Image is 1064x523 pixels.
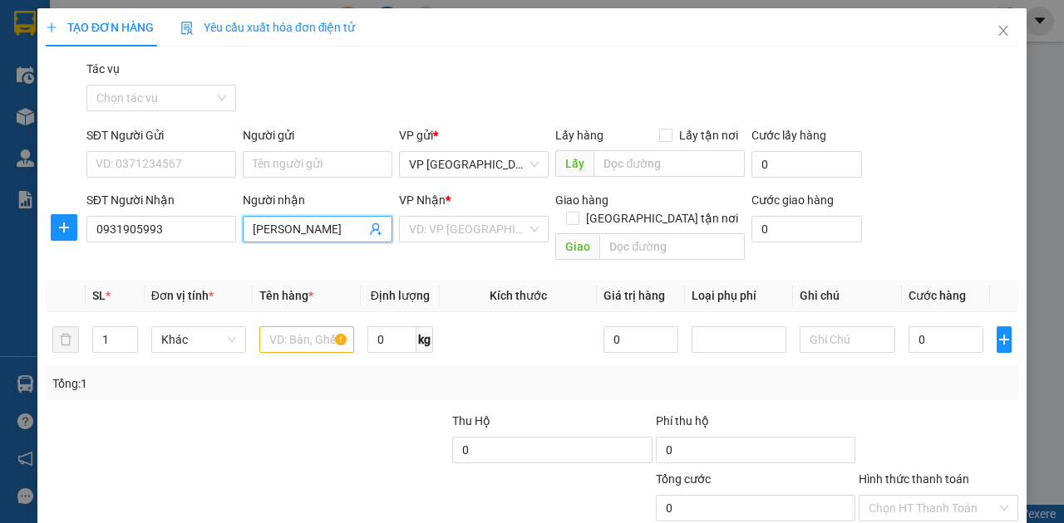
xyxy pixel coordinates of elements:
input: 0 [603,326,678,353]
label: Tác vụ [86,62,120,76]
img: icon [180,22,194,35]
button: plus [997,326,1012,353]
label: Hình thức thanh toán [859,472,969,486]
strong: Hotline : [PHONE_NUMBER] - [PHONE_NUMBER] [87,110,239,136]
div: Người nhận [243,191,392,209]
div: SĐT Người Nhận [86,191,236,209]
span: Giá trị hàng [603,289,665,302]
span: Kích thước [490,289,547,302]
input: Ghi Chú [800,326,894,353]
span: Yêu cầu xuất hóa đơn điện tử [180,21,356,34]
span: Thu Hộ [452,414,490,428]
span: Khác [161,327,236,352]
button: plus [51,214,77,241]
span: plus [997,333,1011,346]
span: plus [52,221,76,234]
span: user-add [369,222,382,236]
span: close [997,24,1010,37]
img: logo [9,37,75,120]
input: Cước giao hàng [751,216,862,242]
span: [GEOGRAPHIC_DATA] tận nơi [579,209,745,227]
th: Loại phụ phí [685,280,793,312]
button: Close [980,8,1027,55]
div: Người gửi [243,126,392,144]
span: SL [92,289,106,302]
span: Lấy tận nơi [672,126,745,144]
span: plus [46,22,57,33]
div: VP gửi [399,126,549,144]
span: Lấy hàng [555,129,603,142]
div: SĐT Người Gửi [86,126,236,144]
strong: PHIẾU GỬI HÀNG [96,90,231,107]
span: Giao [555,233,599,260]
span: Giao hàng [555,193,608,207]
span: Cước hàng [909,289,966,302]
span: Tổng cước [656,472,711,486]
input: Cước lấy hàng [751,151,862,178]
span: 24 [PERSON_NAME] - Vinh - [GEOGRAPHIC_DATA] [91,56,235,86]
span: TẠO ĐƠN HÀNG [46,21,154,34]
span: VP Nhận [399,193,446,207]
strong: HÃNG XE HẢI HOÀNG GIA [80,17,247,52]
input: Dọc đường [599,233,744,260]
span: Tên hàng [259,289,313,302]
button: delete [52,326,79,353]
div: Phí thu hộ [656,412,856,437]
input: VD: Bàn, Ghế [259,326,354,353]
input: Dọc đường [594,150,744,177]
span: Lấy [555,150,594,177]
span: kg [416,326,433,353]
label: Cước giao hàng [751,193,834,207]
th: Ghi chú [793,280,901,312]
span: VP Đà Nẵng [409,152,539,177]
div: Tổng: 1 [52,374,412,393]
label: Cước lấy hàng [751,129,826,142]
span: Đơn vị tính [151,289,214,302]
span: Định lượng [371,289,430,302]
